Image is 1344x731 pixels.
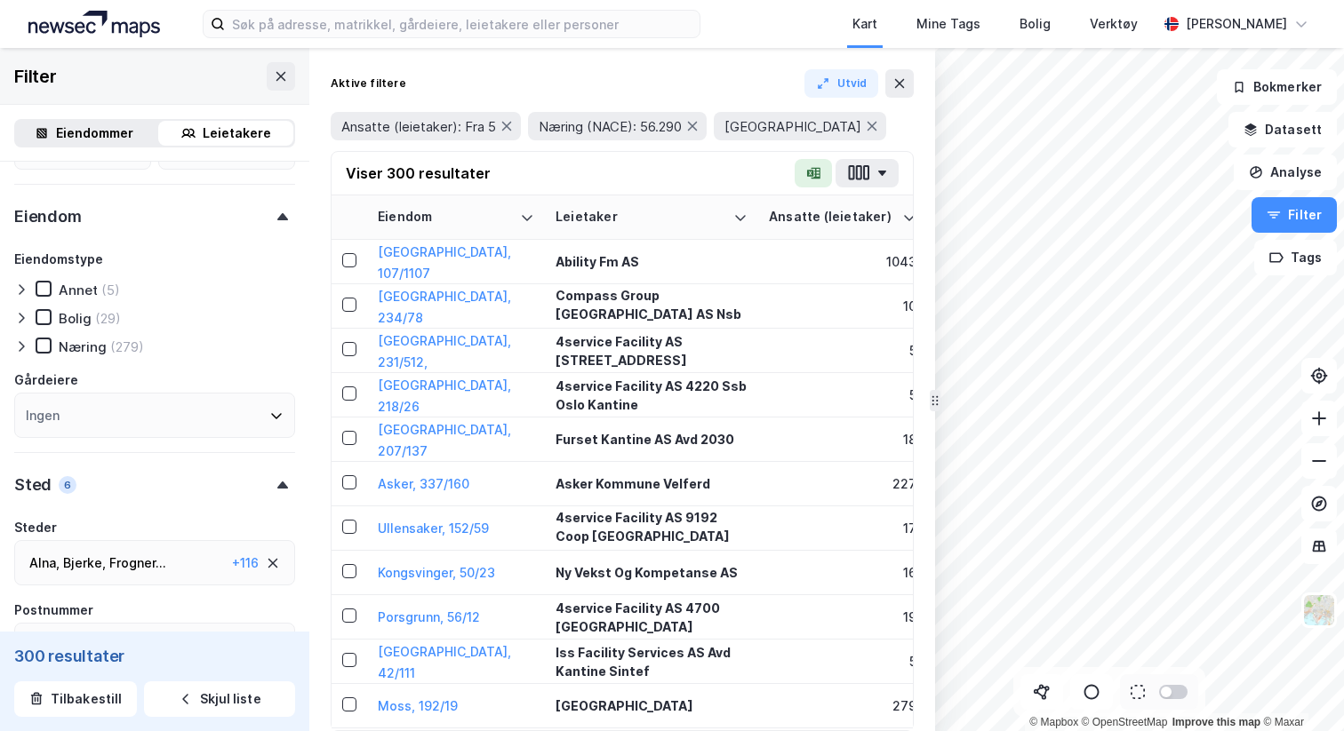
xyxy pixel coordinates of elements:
[1234,155,1337,190] button: Analyse
[14,474,52,496] div: Sted
[769,696,916,715] div: 279
[769,608,916,626] div: 19
[724,118,861,135] span: [GEOGRAPHIC_DATA]
[28,11,160,37] img: logo.a4113a55bc3d86da70a041830d287a7e.svg
[556,474,748,493] div: Asker Kommune Velferd
[1020,13,1051,35] div: Bolig
[14,600,93,621] div: Postnummer
[1255,646,1344,731] iframe: Chat Widget
[14,517,57,538] div: Steder
[556,286,748,342] div: Compass Group [GEOGRAPHIC_DATA] AS Nsb S23
[346,163,491,184] div: Viser 300 resultater
[556,599,748,636] div: 4service Facility AS 4700 [GEOGRAPHIC_DATA]
[1172,716,1260,728] a: Improve this map
[804,69,879,98] button: Utvid
[378,209,513,226] div: Eiendom
[14,62,57,91] div: Filter
[59,338,107,355] div: Næring
[556,430,748,449] div: Furset Kantine AS Avd 2030
[56,123,133,144] div: Eiendommer
[769,652,916,671] div: 5
[556,508,748,564] div: 4service Facility AS 9192 Coop [GEOGRAPHIC_DATA] Gardermoen
[1029,716,1078,728] a: Mapbox
[225,11,700,37] input: Søk på adresse, matrikkel, gårdeiere, leietakere eller personer
[109,552,166,574] div: Frogner ...
[769,563,916,582] div: 16
[110,338,144,355] div: (279)
[769,430,916,449] div: 18
[203,123,271,144] div: Leietakere
[14,646,295,667] div: 300 resultater
[1090,13,1138,35] div: Verktøy
[14,249,103,270] div: Eiendomstype
[556,252,748,271] div: Ability Fm AS
[14,206,82,227] div: Eiendom
[769,341,916,360] div: 5
[556,563,748,582] div: Ny Vekst Og Kompetanse AS
[556,643,748,680] div: Iss Facility Services AS Avd Kantine Sintef
[769,252,916,271] div: 1043
[232,552,259,574] div: + 116
[1082,716,1168,728] a: OpenStreetMap
[1255,646,1344,731] div: Kontrollprogram for chat
[539,118,682,135] span: Næring (NACE): 56.290
[29,552,60,574] div: Alna ,
[95,310,121,327] div: (29)
[26,405,60,426] div: Ingen
[769,297,916,315] div: 10
[556,377,748,414] div: 4service Facility AS 4220 Ssb Oslo Kantine
[101,282,120,298] div: (5)
[556,696,748,715] div: [GEOGRAPHIC_DATA]
[916,13,980,35] div: Mine Tags
[59,282,98,298] div: Annet
[14,681,137,717] button: Tilbakestill
[769,209,895,226] div: Ansatte (leietaker)
[63,552,106,574] div: Bjerke ,
[556,332,748,369] div: 4service Facility AS [STREET_ADDRESS]
[852,13,877,35] div: Kart
[1252,197,1337,233] button: Filter
[1228,112,1337,147] button: Datasett
[341,118,496,135] span: Ansatte (leietaker): Fra 5
[769,474,916,493] div: 227
[144,681,295,717] button: Skjul liste
[14,369,78,391] div: Gårdeiere
[1302,593,1336,627] img: Z
[769,385,916,404] div: 5
[1254,240,1337,275] button: Tags
[59,310,92,327] div: Bolig
[556,209,726,226] div: Leietaker
[59,476,76,494] div: 6
[331,76,406,91] div: Aktive filtere
[1186,13,1287,35] div: [PERSON_NAME]
[331,150,380,173] button: 5 mer
[769,519,916,537] div: 17
[1217,69,1337,105] button: Bokmerker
